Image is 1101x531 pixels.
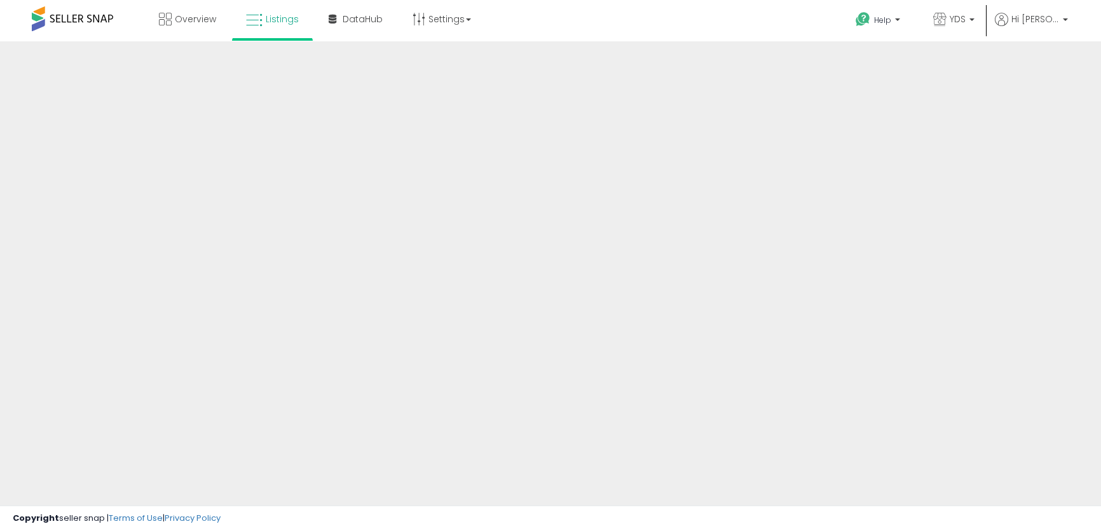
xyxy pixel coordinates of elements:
span: Help [874,15,891,25]
a: Privacy Policy [165,512,221,524]
span: Hi [PERSON_NAME] [1011,13,1059,25]
strong: Copyright [13,512,59,524]
a: Help [845,2,913,41]
span: Overview [175,13,216,25]
a: Hi [PERSON_NAME] [995,13,1068,41]
span: YDS [950,13,966,25]
span: DataHub [343,13,383,25]
span: Listings [266,13,299,25]
a: Terms of Use [109,512,163,524]
div: seller snap | | [13,513,221,525]
i: Get Help [855,11,871,27]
